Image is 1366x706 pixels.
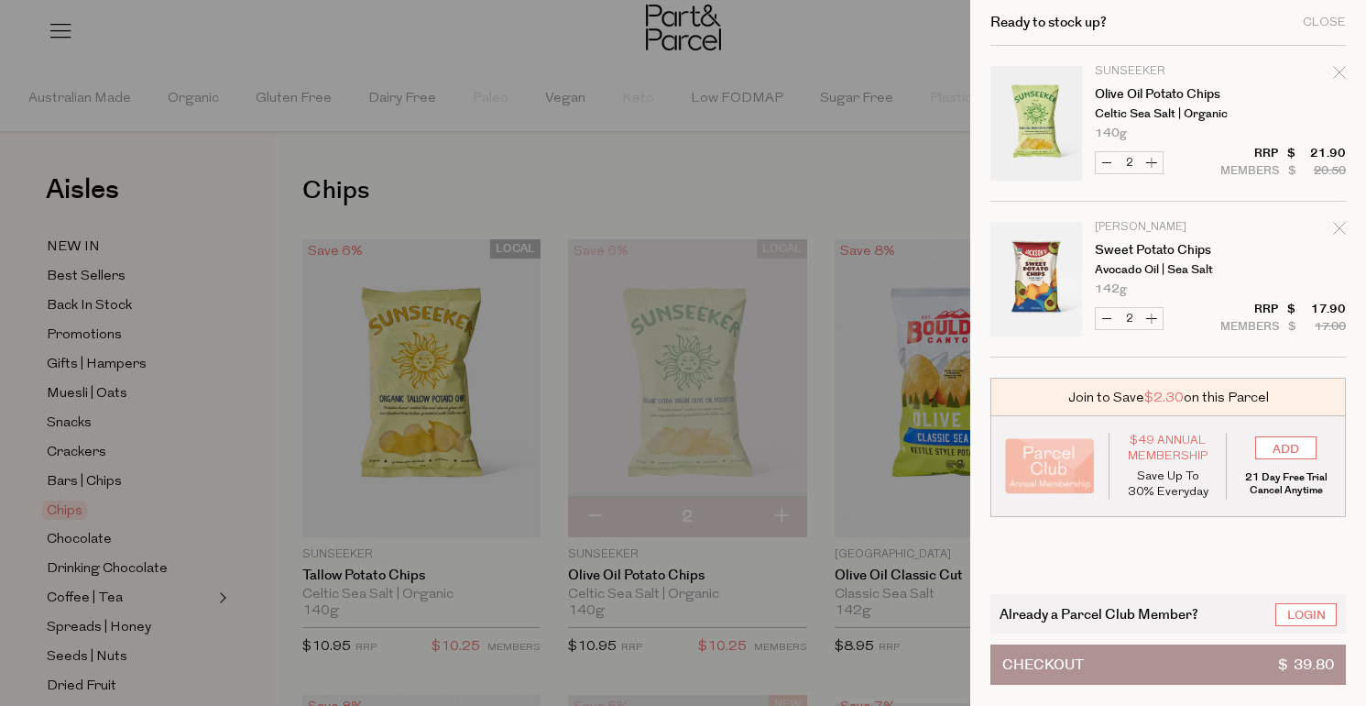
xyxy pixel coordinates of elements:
span: 140g [1095,127,1127,139]
span: $49 Annual Membership [1123,433,1213,464]
p: [PERSON_NAME] [1095,222,1237,233]
p: 21 Day Free Trial Cancel Anytime [1240,471,1331,497]
a: Sweet Potato Chips [1095,244,1237,257]
p: Sunseeker [1095,66,1237,77]
a: Olive Oil Potato Chips [1095,88,1237,101]
span: $2.30 [1144,388,1184,407]
div: Close [1303,17,1346,28]
span: Already a Parcel Club Member? [1000,603,1198,624]
input: QTY Olive Oil Potato Chips [1118,152,1141,173]
p: Celtic Sea Salt | Organic [1095,108,1237,120]
div: Join to Save on this Parcel [990,378,1346,416]
input: ADD [1255,436,1317,459]
span: $ 39.80 [1278,645,1334,684]
a: Login [1275,603,1337,626]
h2: Ready to stock up? [990,16,1107,29]
span: 142g [1095,283,1127,295]
div: Remove Olive Oil Potato Chips [1333,63,1346,88]
p: Save Up To 30% Everyday [1123,469,1213,500]
p: Avocado Oil | Sea Salt [1095,264,1237,276]
button: Checkout$ 39.80 [990,645,1346,685]
input: QTY Sweet Potato Chips [1118,308,1141,329]
span: Checkout [1002,645,1084,684]
div: Remove Sweet Potato Chips [1333,219,1346,244]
